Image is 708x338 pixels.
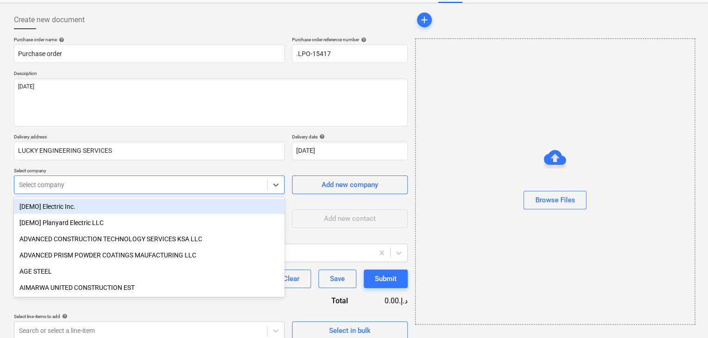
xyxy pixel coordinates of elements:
[322,179,378,191] div: Add new company
[60,313,68,319] span: help
[419,14,430,25] span: add
[292,134,408,140] div: Delivery date
[14,79,408,126] textarea: [DATE]
[14,168,285,175] p: Select company
[272,269,311,288] button: Clear
[14,215,285,230] div: [DEMO] Planyard Electric LLC
[329,325,371,337] div: Select in bulk
[375,273,397,285] div: Submit
[14,37,285,43] div: Purchase order name
[57,37,64,43] span: help
[292,44,408,63] input: Order number
[662,294,708,338] iframe: Chat Widget
[535,194,575,206] div: Browse Files
[317,134,325,139] span: help
[292,37,408,43] div: Purchase order reference number
[523,191,586,209] button: Browse Files
[14,142,285,160] input: Delivery address
[330,273,345,285] div: Save
[359,37,366,43] span: help
[14,313,285,319] div: Select line-items to add
[14,280,285,295] div: AIMARWA UNITED CONSTRUCTION EST
[364,269,408,288] button: Submit
[318,269,356,288] button: Save
[292,175,408,194] button: Add new company
[14,264,285,279] div: AGE STEEL
[14,199,285,214] div: [DEMO] Electric Inc.
[14,70,408,78] p: Description
[283,273,299,285] div: Clear
[14,248,285,263] div: ADVANCED PRISM POWDER COATINGS MAUFACTURING LLC
[292,142,408,160] input: Delivery date not specified
[287,295,363,306] div: Total
[363,295,408,306] div: 0.00د.إ.‏
[14,44,285,63] input: Document name
[14,14,85,25] span: Create new document
[415,38,695,325] div: Browse Files
[14,134,285,142] p: Delivery address
[14,232,285,246] div: ADVANCED CONSTRUCTION TECHNOLOGY SERVICES KSA LLC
